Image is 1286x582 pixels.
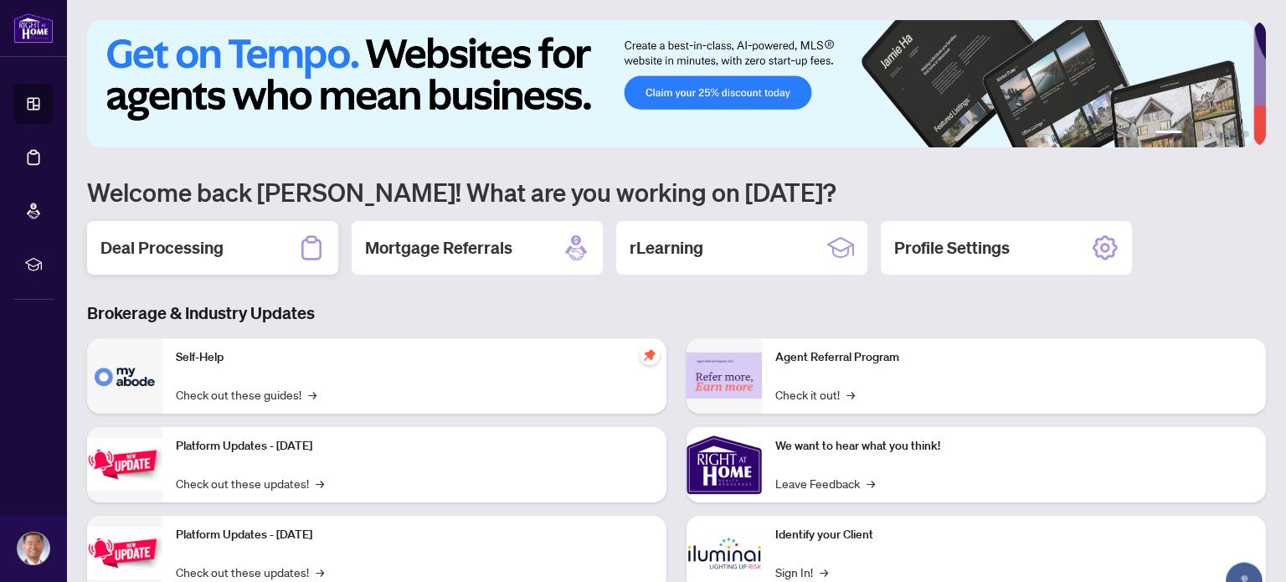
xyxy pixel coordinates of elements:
[775,526,1253,544] p: Identify your Client
[1242,131,1249,137] button: 6
[316,474,324,492] span: →
[1189,131,1196,137] button: 2
[1219,523,1269,574] button: Open asap
[87,527,162,579] img: Platform Updates - July 8, 2025
[100,236,224,260] h2: Deal Processing
[640,345,660,365] span: pushpin
[176,385,316,404] a: Check out these guides!→
[894,236,1010,260] h2: Profile Settings
[176,563,324,581] a: Check out these updates!→
[775,437,1253,456] p: We want to hear what you think!
[630,236,703,260] h2: rLearning
[13,13,54,44] img: logo
[775,348,1253,367] p: Agent Referral Program
[18,533,49,564] img: Profile Icon
[176,474,324,492] a: Check out these updates!→
[687,353,762,399] img: Agent Referral Program
[316,563,324,581] span: →
[308,385,316,404] span: →
[176,348,653,367] p: Self-Help
[1202,131,1209,137] button: 3
[775,474,875,492] a: Leave Feedback→
[176,526,653,544] p: Platform Updates - [DATE]
[1216,131,1222,137] button: 4
[775,563,828,581] a: Sign In!→
[687,427,762,502] img: We want to hear what you think!
[775,385,855,404] a: Check it out!→
[846,385,855,404] span: →
[87,176,1266,208] h1: Welcome back [PERSON_NAME]! What are you working on [DATE]?
[87,301,1266,325] h3: Brokerage & Industry Updates
[176,437,653,456] p: Platform Updates - [DATE]
[820,563,828,581] span: →
[87,338,162,414] img: Self-Help
[87,20,1253,147] img: Slide 0
[365,236,512,260] h2: Mortgage Referrals
[1155,131,1182,137] button: 1
[87,438,162,491] img: Platform Updates - July 21, 2025
[867,474,875,492] span: →
[1229,131,1236,137] button: 5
